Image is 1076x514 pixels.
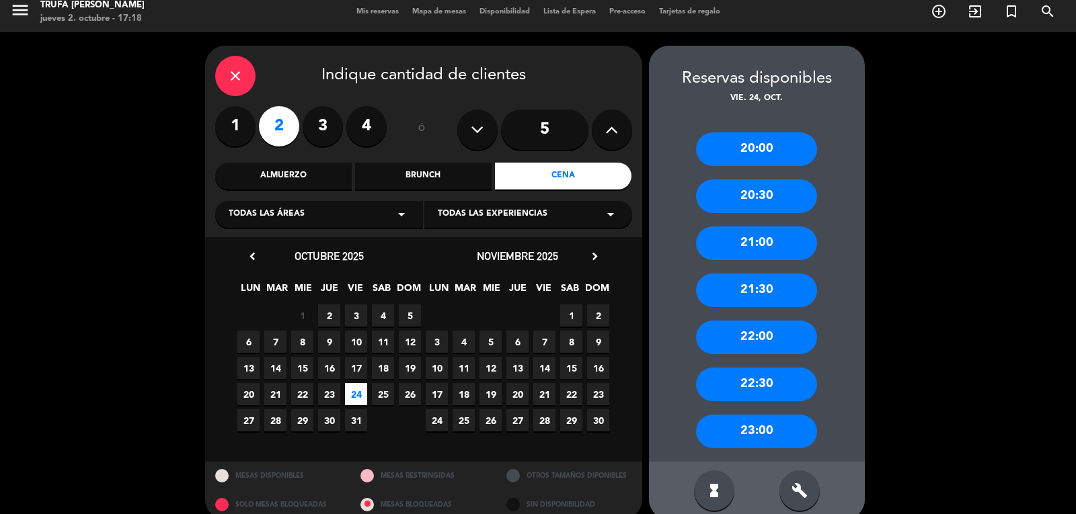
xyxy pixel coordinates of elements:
[506,357,529,379] span: 13
[350,462,496,490] div: MESAS RESTRINGIDAS
[406,8,473,15] span: Mapa de mesas
[371,280,393,302] span: SAB
[560,409,582,431] span: 29
[259,106,299,146] label: 2
[264,409,286,431] span: 28
[453,409,475,431] span: 25
[495,163,631,189] div: Cena
[560,304,582,327] span: 1
[399,357,421,379] span: 19
[215,163,352,189] div: Almuerzo
[399,304,421,327] span: 5
[372,383,394,405] span: 25
[345,304,367,327] span: 3
[428,280,450,302] span: LUN
[533,409,555,431] span: 28
[506,280,529,302] span: JUE
[453,357,475,379] span: 11
[318,331,340,353] span: 9
[426,383,448,405] span: 17
[372,331,394,353] span: 11
[345,383,367,405] span: 24
[559,280,581,302] span: SAB
[479,357,502,379] span: 12
[303,106,343,146] label: 3
[560,357,582,379] span: 15
[291,409,313,431] span: 29
[237,383,260,405] span: 20
[245,249,260,263] i: chevron_left
[603,8,652,15] span: Pre-acceso
[696,320,817,354] div: 22:00
[397,280,419,302] span: DOM
[346,106,387,146] label: 4
[967,3,983,19] i: exit_to_app
[560,383,582,405] span: 22
[291,331,313,353] span: 8
[473,8,537,15] span: Disponibilidad
[318,280,340,302] span: JUE
[399,331,421,353] span: 12
[533,331,555,353] span: 7
[426,409,448,431] span: 24
[587,357,609,379] span: 16
[318,383,340,405] span: 23
[533,280,555,302] span: VIE
[587,331,609,353] span: 9
[506,409,529,431] span: 27
[318,304,340,327] span: 2
[496,462,642,490] div: OTROS TAMAÑOS DIPONIBLES
[533,383,555,405] span: 21
[587,383,609,405] span: 23
[239,280,262,302] span: LUN
[40,12,145,26] div: jueves 2. octubre - 17:18
[295,249,364,263] span: octubre 2025
[399,383,421,405] span: 26
[696,179,817,213] div: 20:30
[585,280,607,302] span: DOM
[706,482,722,499] i: hourglass_full
[453,383,475,405] span: 18
[205,462,351,490] div: MESAS DISPONIBLES
[480,280,502,302] span: MIE
[587,304,609,327] span: 2
[649,66,865,92] div: Reservas disponibles
[237,409,260,431] span: 27
[264,331,286,353] span: 7
[696,368,817,401] div: 22:30
[479,383,502,405] span: 19
[588,249,602,263] i: chevron_right
[345,331,367,353] span: 10
[345,357,367,379] span: 17
[355,163,492,189] div: Brunch
[426,357,448,379] span: 10
[291,383,313,405] span: 22
[264,357,286,379] span: 14
[291,357,313,379] span: 15
[318,409,340,431] span: 30
[506,383,529,405] span: 20
[454,280,476,302] span: MAR
[587,409,609,431] span: 30
[264,383,286,405] span: 21
[537,8,603,15] span: Lista de Espera
[393,206,410,222] i: arrow_drop_down
[603,206,619,222] i: arrow_drop_down
[372,357,394,379] span: 18
[477,249,558,263] span: noviembre 2025
[696,273,817,307] div: 21:30
[453,331,475,353] span: 4
[479,331,502,353] span: 5
[350,8,406,15] span: Mis reservas
[345,409,367,431] span: 31
[372,304,394,327] span: 4
[344,280,367,302] span: VIE
[533,357,555,379] span: 14
[237,331,260,353] span: 6
[696,132,817,166] div: 20:00
[652,8,727,15] span: Tarjetas de regalo
[400,106,444,153] div: ó
[237,357,260,379] span: 13
[696,226,817,260] div: 21:00
[479,409,502,431] span: 26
